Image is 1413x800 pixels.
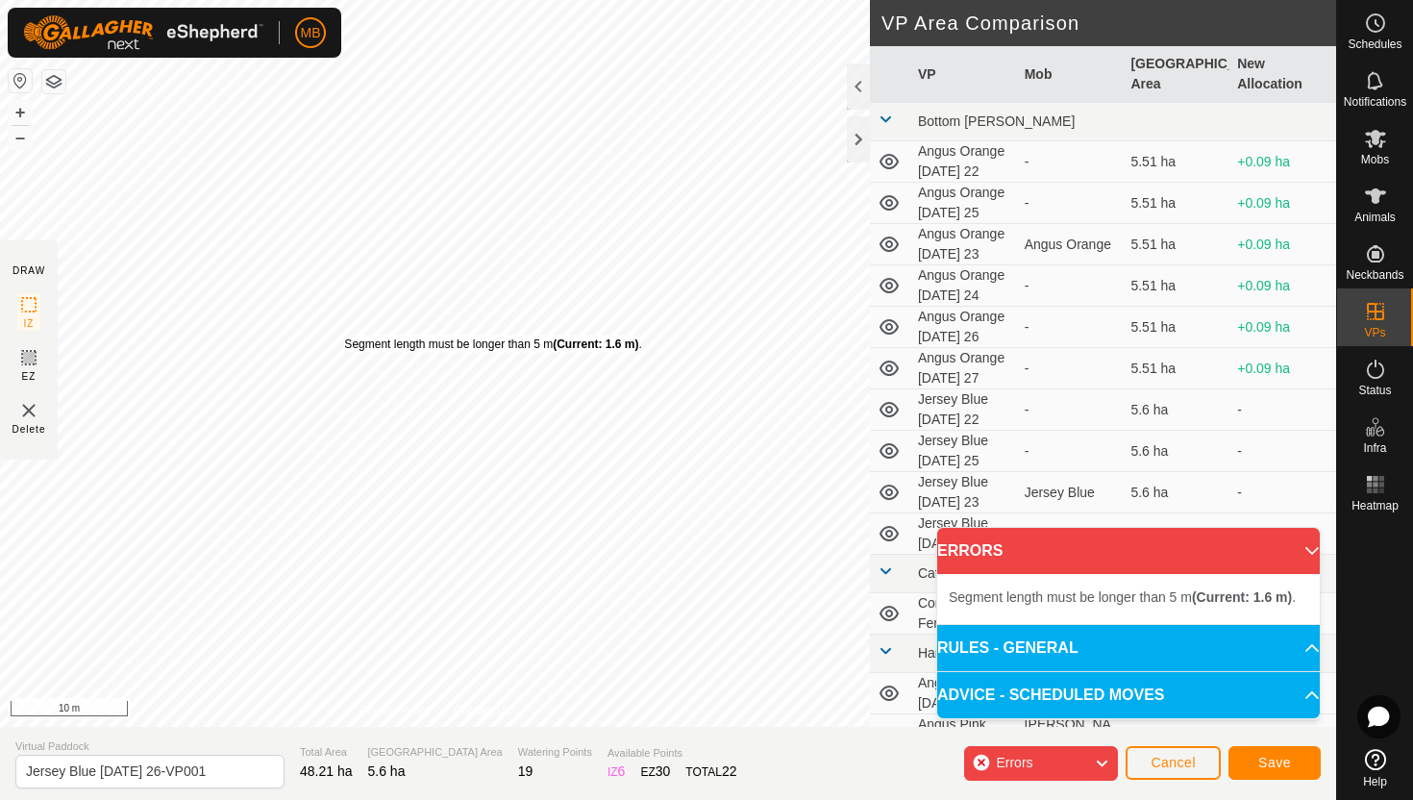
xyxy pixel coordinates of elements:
span: Status [1358,385,1391,396]
td: Jersey Blue [DATE] 22 [910,389,1017,431]
td: Comms test Fence [910,593,1017,635]
div: TOTAL [685,762,736,782]
span: Neckbands [1346,269,1403,281]
td: 5.51 ha [1123,265,1229,307]
a: Privacy Policy [359,702,431,719]
span: Total Area [300,744,353,761]
span: 5.6 ha [368,763,406,779]
p-accordion-header: ADVICE - SCHEDULED MOVES [937,672,1320,718]
span: ERRORS [937,539,1003,562]
td: Jersey Blue [DATE] 25 [910,431,1017,472]
div: DRAW [12,263,45,278]
td: 5.6 ha [1123,389,1229,431]
td: 5.51 ha [1123,348,1229,389]
div: Angus Orange [1025,235,1116,255]
span: 19 [518,763,533,779]
span: Save [1258,755,1291,770]
td: +0.09 ha [1229,224,1336,265]
td: Jersey Blue [DATE] 24 [910,513,1017,555]
img: Gallagher Logo [23,15,263,50]
span: Schedules [1348,38,1401,50]
button: Reset Map [9,69,32,92]
th: VP [910,46,1017,103]
td: Angus Pink [DATE] 23 [910,714,1017,756]
p-accordion-header: ERRORS [937,528,1320,574]
td: Jersey Blue [DATE] 23 [910,472,1017,513]
div: - [1025,193,1116,213]
div: - [1025,359,1116,379]
button: – [9,126,32,149]
span: Cattle Yard [918,565,984,581]
td: Angus Orange [DATE] 26 [910,307,1017,348]
div: - [1025,441,1116,462]
span: Delete [12,422,46,437]
button: Map Layers [42,70,65,93]
span: 30 [656,763,671,779]
th: Mob [1017,46,1124,103]
button: Save [1228,746,1321,780]
span: Segment length must be longer than 5 m . [949,589,1296,605]
div: - [1025,276,1116,296]
h2: VP Area Comparison [881,12,1336,35]
td: - [1229,431,1336,472]
span: EZ [22,369,37,384]
td: - [1229,472,1336,513]
td: 5.6 ha [1123,472,1229,513]
span: Watering Points [518,744,592,761]
span: Bottom [PERSON_NAME] [918,113,1075,129]
th: [GEOGRAPHIC_DATA] Area [1123,46,1229,103]
th: New Allocation [1229,46,1336,103]
td: - [1229,513,1336,555]
b: (Current: 1.6 m) [1192,589,1292,605]
span: Help [1363,776,1387,787]
span: [GEOGRAPHIC_DATA] Area [368,744,503,761]
span: Infra [1363,442,1386,454]
td: +0.09 ha [1229,183,1336,224]
span: Heatmap [1351,500,1399,512]
div: IZ [607,762,625,782]
td: Angus Orange [DATE] 24 [910,265,1017,307]
b: (Current: 1.6 m) [553,337,638,351]
span: VPs [1364,327,1385,338]
div: - [1025,524,1116,544]
span: Cancel [1151,755,1196,770]
p-accordion-header: RULES - GENERAL [937,625,1320,671]
td: Angus Pink [DATE] 22 [910,673,1017,714]
span: Notifications [1344,96,1406,108]
td: +0.09 ha [1229,307,1336,348]
button: + [9,101,32,124]
td: 5.6 ha [1123,513,1229,555]
td: +0.09 ha [1229,141,1336,183]
td: - [1229,389,1336,431]
span: Virtual Paddock [15,738,285,755]
a: Help [1337,741,1413,795]
span: Animals [1354,212,1396,223]
span: Hamishs [918,645,970,661]
div: EZ [640,762,670,782]
td: 5.51 ha [1123,141,1229,183]
span: 22 [722,763,737,779]
span: Mobs [1361,154,1389,165]
td: +0.09 ha [1229,265,1336,307]
img: VP [17,399,40,422]
td: 5.51 ha [1123,183,1229,224]
td: 5.6 ha [1123,431,1229,472]
span: MB [301,23,321,43]
td: 5.51 ha [1123,307,1229,348]
button: Cancel [1126,746,1221,780]
span: 48.21 ha [300,763,353,779]
div: Segment length must be longer than 5 m . [344,336,641,353]
td: Angus Orange [DATE] 25 [910,183,1017,224]
span: RULES - GENERAL [937,637,1078,660]
div: - [1025,400,1116,420]
span: ADVICE - SCHEDULED MOVES [937,684,1164,707]
span: Errors [996,755,1032,770]
td: Angus Orange [DATE] 27 [910,348,1017,389]
a: Contact Us [454,702,510,719]
td: +0.09 ha [1229,348,1336,389]
span: Available Points [607,745,737,762]
div: - [1025,317,1116,337]
td: Angus Orange [DATE] 22 [910,141,1017,183]
div: Jersey Blue [1025,483,1116,503]
p-accordion-content: ERRORS [937,574,1320,624]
